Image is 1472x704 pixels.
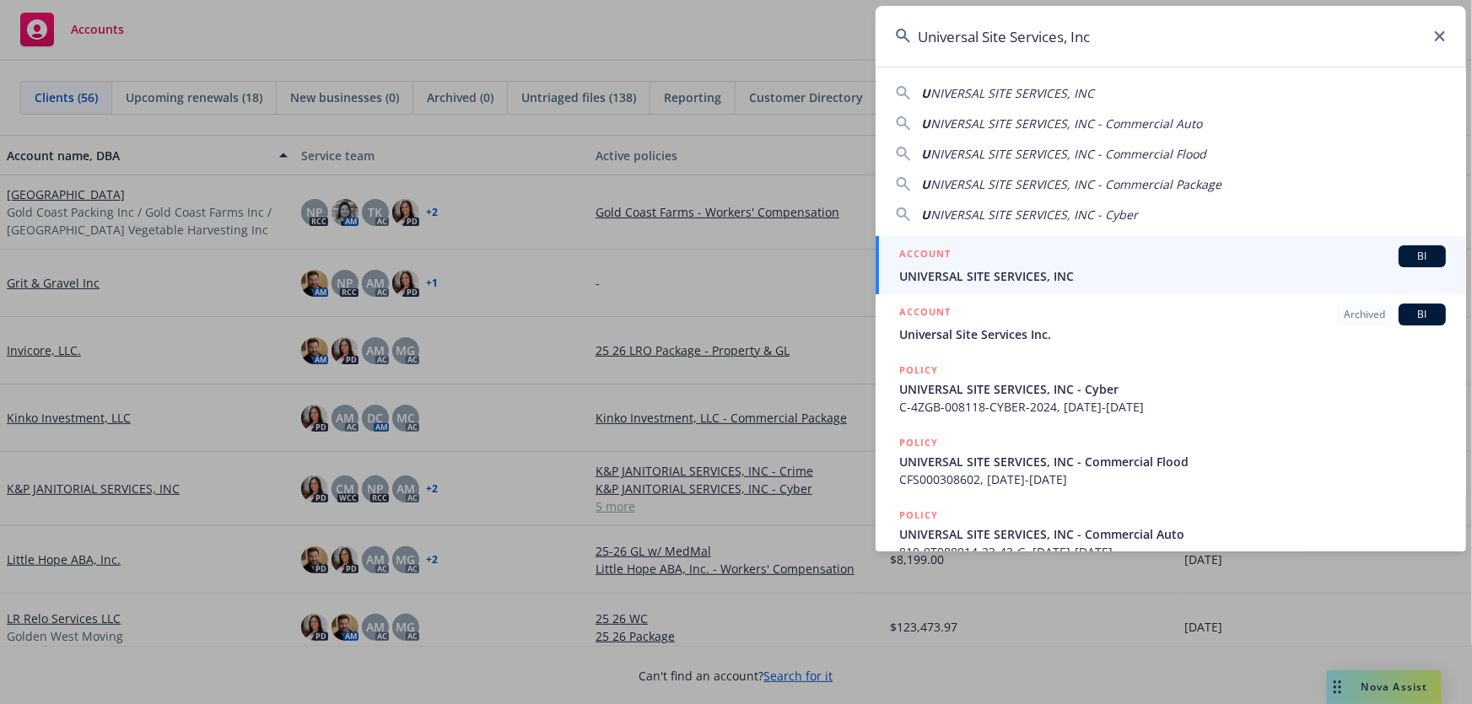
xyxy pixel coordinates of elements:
[930,176,1221,192] span: NIVERSAL SITE SERVICES, INC - Commercial Package
[921,116,930,132] span: U
[930,116,1202,132] span: NIVERSAL SITE SERVICES, INC - Commercial Auto
[899,453,1446,470] span: UNIVERSAL SITE SERVICES, INC - Commercial Flood
[930,207,1138,223] span: NIVERSAL SITE SERVICES, INC - Cyber
[1344,307,1385,322] span: Archived
[899,507,938,524] h5: POLICY
[899,543,1446,561] span: 810-9T088914-23-43-G, [DATE]-[DATE]
[921,176,930,192] span: U
[930,146,1206,162] span: NIVERSAL SITE SERVICES, INC - Commercial Flood
[1405,307,1439,322] span: BI
[899,470,1446,488] span: CFS000308602, [DATE]-[DATE]
[899,525,1446,543] span: UNIVERSAL SITE SERVICES, INC - Commercial Auto
[876,294,1466,352] a: ACCOUNTArchivedBIUniversal Site Services Inc.
[876,6,1466,67] input: Search...
[899,398,1446,416] span: C-4ZGB-008118-CYBER-2024, [DATE]-[DATE]
[899,304,951,324] h5: ACCOUNT
[921,146,930,162] span: U
[899,362,938,379] h5: POLICY
[899,245,951,266] h5: ACCOUNT
[899,325,1446,343] span: Universal Site Services Inc.
[930,85,1094,101] span: NIVERSAL SITE SERVICES, INC
[921,207,930,223] span: U
[899,380,1446,398] span: UNIVERSAL SITE SERVICES, INC - Cyber
[899,434,938,451] h5: POLICY
[921,85,930,101] span: U
[876,236,1466,294] a: ACCOUNTBIUNIVERSAL SITE SERVICES, INC
[1405,249,1439,264] span: BI
[876,425,1466,497] a: POLICYUNIVERSAL SITE SERVICES, INC - Commercial FloodCFS000308602, [DATE]-[DATE]
[876,352,1466,425] a: POLICYUNIVERSAL SITE SERVICES, INC - CyberC-4ZGB-008118-CYBER-2024, [DATE]-[DATE]
[899,267,1446,285] span: UNIVERSAL SITE SERVICES, INC
[876,497,1466,570] a: POLICYUNIVERSAL SITE SERVICES, INC - Commercial Auto810-9T088914-23-43-G, [DATE]-[DATE]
